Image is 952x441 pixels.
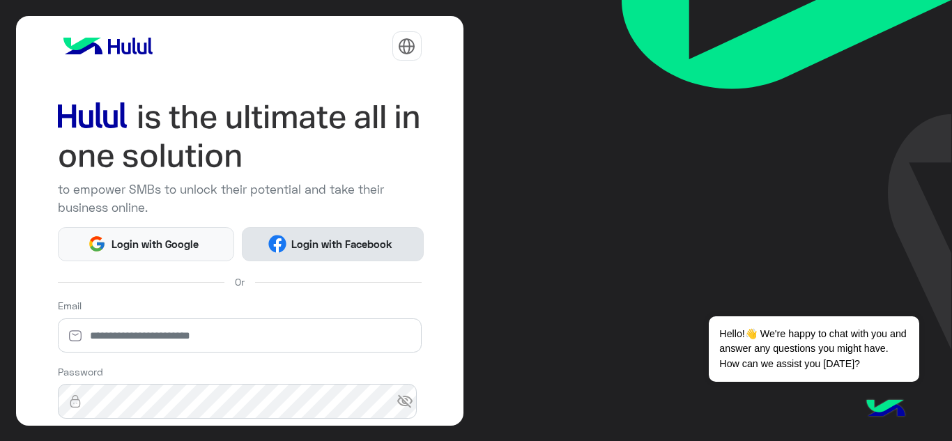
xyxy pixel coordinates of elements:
[58,394,93,408] img: lock
[88,235,106,253] img: Google
[58,227,235,261] button: Login with Google
[235,274,245,289] span: Or
[58,32,158,60] img: logo
[861,385,910,434] img: hulul-logo.png
[242,227,424,261] button: Login with Facebook
[339,424,422,438] a: Forgot Password?
[58,98,422,176] img: hululLoginTitle_EN.svg
[398,38,415,55] img: tab
[58,180,422,217] p: to empower SMBs to unlock their potential and take their business online.
[709,316,919,382] span: Hello!👋 We're happy to chat with you and answer any questions you might have. How can we assist y...
[106,236,204,252] span: Login with Google
[268,235,286,253] img: Facebook
[397,389,422,414] span: visibility_off
[58,298,82,313] label: Email
[58,329,93,343] img: email
[286,236,398,252] span: Login with Facebook
[58,364,103,379] label: Password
